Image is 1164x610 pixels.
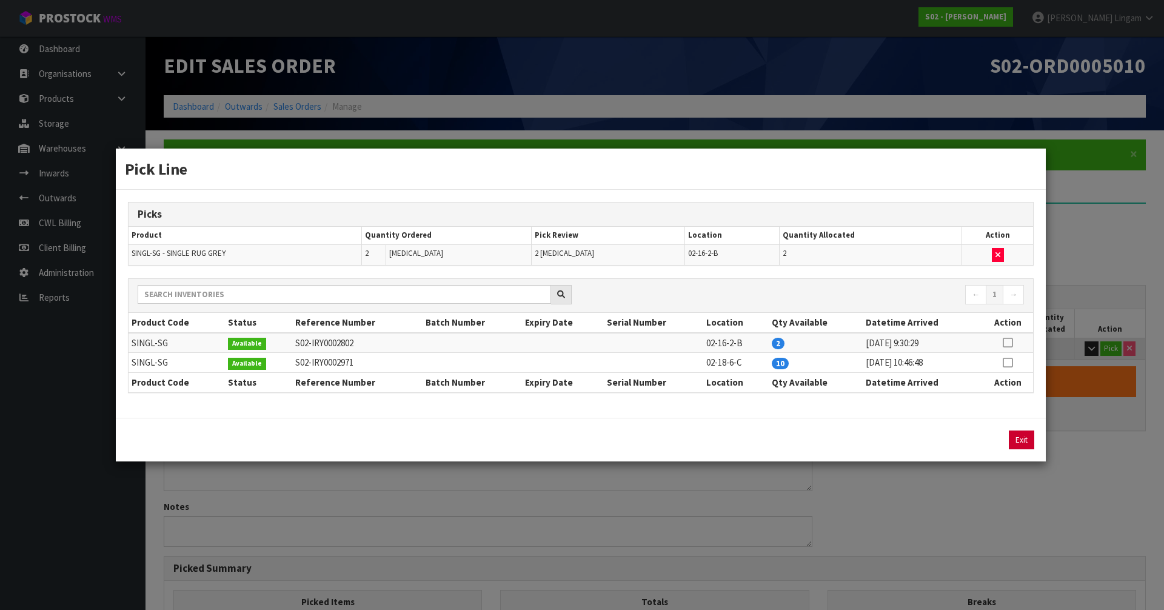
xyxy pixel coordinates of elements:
th: Location [703,313,769,332]
span: 10 [772,358,789,369]
nav: Page navigation [590,285,1024,306]
th: Quantity Allocated [779,227,962,244]
th: Product Code [129,373,225,392]
td: 02-16-2-B [703,333,769,353]
th: Quantity Ordered [361,227,532,244]
span: 2 [783,248,786,258]
span: [MEDICAL_DATA] [389,248,443,258]
a: ← [965,285,986,304]
th: Location [685,227,779,244]
th: Reference Number [292,373,423,392]
td: 02-18-6-C [703,353,769,373]
th: Action [962,227,1033,244]
th: Pick Review [532,227,685,244]
a: → [1003,285,1024,304]
th: Expiry Date [522,373,604,392]
th: Batch Number [423,373,522,392]
button: Exit [1009,431,1034,449]
th: Batch Number [423,313,522,332]
th: Status [225,313,292,332]
th: Expiry Date [522,313,604,332]
th: Product Code [129,313,225,332]
th: Qty Available [769,373,863,392]
span: Available [228,338,266,350]
th: Status [225,373,292,392]
td: [DATE] 10:46:48 [863,353,982,373]
td: S02-IRY0002971 [292,353,423,373]
th: Reference Number [292,313,423,332]
th: Serial Number [604,373,703,392]
th: Datetime Arrived [863,313,982,332]
span: 02-16-2-B [688,248,718,258]
th: Action [982,373,1033,392]
th: Datetime Arrived [863,373,982,392]
th: Location [703,373,769,392]
th: Action [982,313,1033,332]
span: Available [228,358,266,370]
th: Product [129,227,361,244]
th: Serial Number [604,313,703,332]
td: S02-IRY0002802 [292,333,423,353]
span: 2 [772,338,784,349]
td: SINGL-SG [129,333,225,353]
input: Search inventories [138,285,551,304]
a: 1 [986,285,1003,304]
th: Qty Available [769,313,863,332]
h3: Picks [138,209,1024,220]
h3: Pick Line [125,158,1037,180]
td: [DATE] 9:30:29 [863,333,982,353]
span: 2 [MEDICAL_DATA] [535,248,594,258]
span: 2 [365,248,369,258]
span: SINGL-SG - SINGLE RUG GREY [132,248,226,258]
td: SINGL-SG [129,353,225,373]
